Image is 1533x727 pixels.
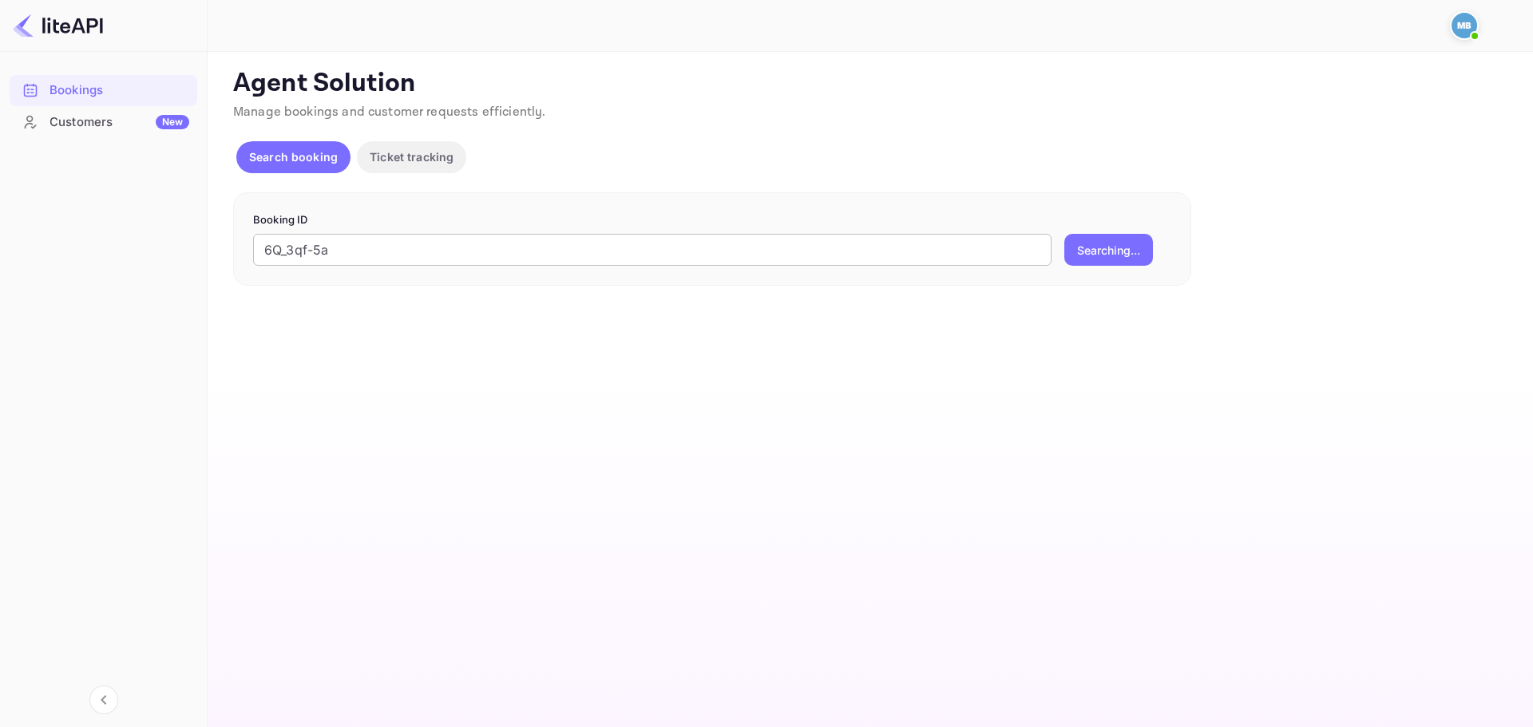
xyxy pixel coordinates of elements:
p: Ticket tracking [370,148,454,165]
button: Collapse navigation [89,686,118,714]
div: CustomersNew [10,107,197,138]
img: Mohcine Belkhir [1452,13,1477,38]
div: Bookings [10,75,197,106]
a: CustomersNew [10,107,197,136]
a: Bookings [10,75,197,105]
div: Customers [50,113,189,132]
span: Manage bookings and customer requests efficiently. [233,104,546,121]
div: New [156,115,189,129]
p: Search booking [249,148,338,165]
input: Enter Booking ID (e.g., 63782194) [253,234,1052,266]
p: Booking ID [253,212,1171,228]
img: LiteAPI logo [13,13,103,38]
div: Bookings [50,81,189,100]
p: Agent Solution [233,68,1504,100]
button: Searching... [1064,234,1153,266]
